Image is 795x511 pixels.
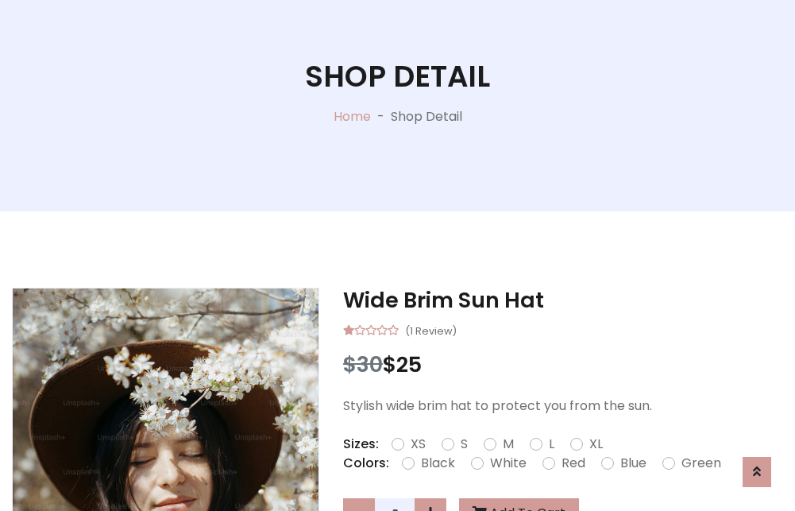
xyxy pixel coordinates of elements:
label: Red [562,454,585,473]
label: XL [589,435,603,454]
p: - [371,107,391,126]
span: 25 [396,350,422,379]
label: Green [681,454,721,473]
span: $30 [343,350,383,379]
a: Home [334,107,371,126]
small: (1 Review) [405,320,457,339]
h3: $ [343,352,783,377]
label: Blue [620,454,646,473]
h1: Shop Detail [305,59,490,94]
p: Stylish wide brim hat to protect you from the sun. [343,397,783,416]
p: Colors: [343,454,389,473]
label: Black [421,454,455,473]
p: Sizes: [343,435,379,454]
label: L [549,435,554,454]
h3: Wide Brim Sun Hat [343,288,783,313]
p: Shop Detail [391,107,462,126]
label: White [490,454,527,473]
label: XS [411,435,426,454]
label: S [461,435,468,454]
label: M [503,435,514,454]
